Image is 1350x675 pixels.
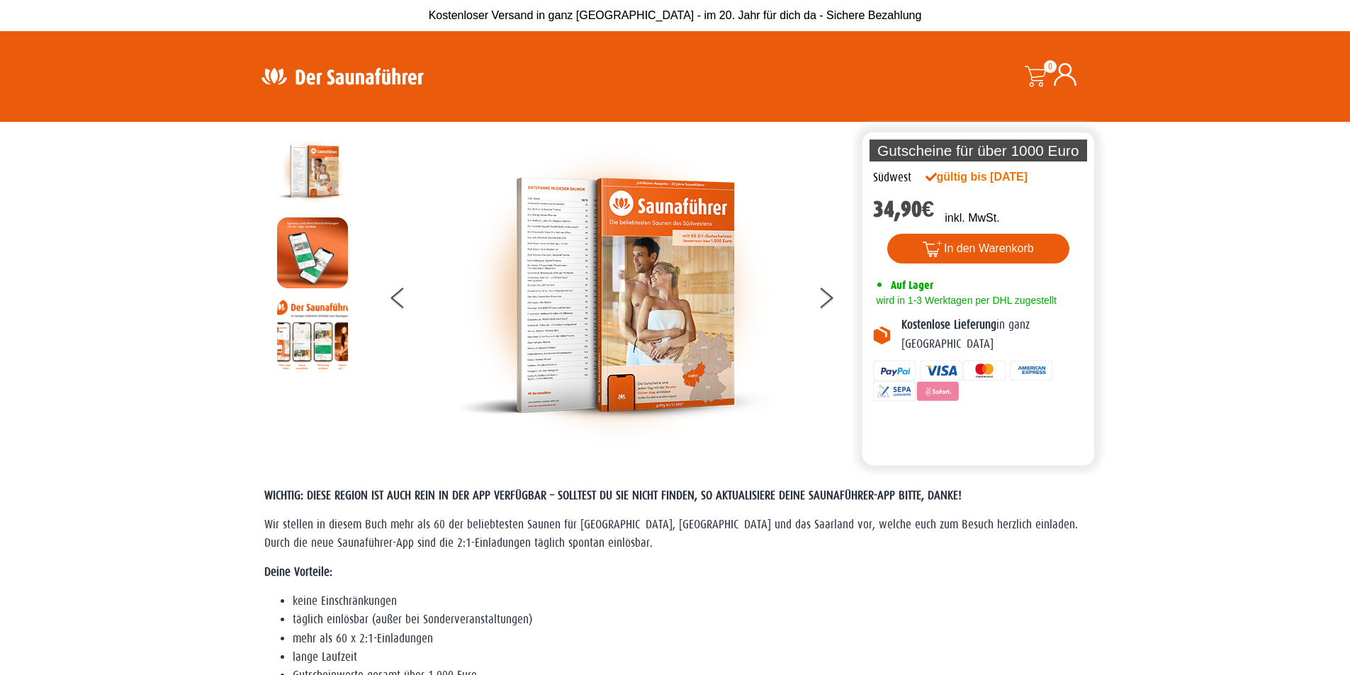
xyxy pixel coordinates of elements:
[945,210,999,227] p: inkl. MwSt.
[901,316,1084,353] p: in ganz [GEOGRAPHIC_DATA]
[922,196,935,222] span: €
[901,318,996,331] b: Kostenlose Lieferung
[277,299,348,370] img: Anleitung7tn
[1044,60,1057,73] span: 0
[264,489,962,502] span: WICHTIG: DIESE REGION IST AUCH REIN IN DER APP VERFÜGBAR – SOLLTEST DU SIE NICHT FINDEN, SO AKTUA...
[891,278,933,292] span: Auf Lager
[293,648,1086,667] li: lange Laufzeit
[277,217,348,288] img: MOCKUP-iPhone_regional
[873,196,935,222] bdi: 34,90
[277,136,348,207] img: der-saunafuehrer-2025-suedwest
[293,592,1086,611] li: keine Einschränkungen
[264,565,332,579] strong: Deine Vorteile:
[264,518,1078,550] span: Wir stellen in diesem Buch mehr als 60 der beliebtesten Saunen für [GEOGRAPHIC_DATA], [GEOGRAPHIC...
[873,169,911,187] div: Südwest
[429,9,922,21] span: Kostenloser Versand in ganz [GEOGRAPHIC_DATA] - im 20. Jahr für dich da - Sichere Bezahlung
[293,611,1086,629] li: täglich einlösbar (außer bei Sonderveranstaltungen)
[870,140,1088,161] p: Gutscheine für über 1000 Euro
[887,234,1069,263] button: In den Warenkorb
[873,295,1057,306] span: wird in 1-3 Werktagen per DHL zugestellt
[293,630,1086,648] li: mehr als 60 x 2:1-Einladungen
[926,169,1059,186] div: gültig bis [DATE]
[457,136,776,455] img: der-saunafuehrer-2025-suedwest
